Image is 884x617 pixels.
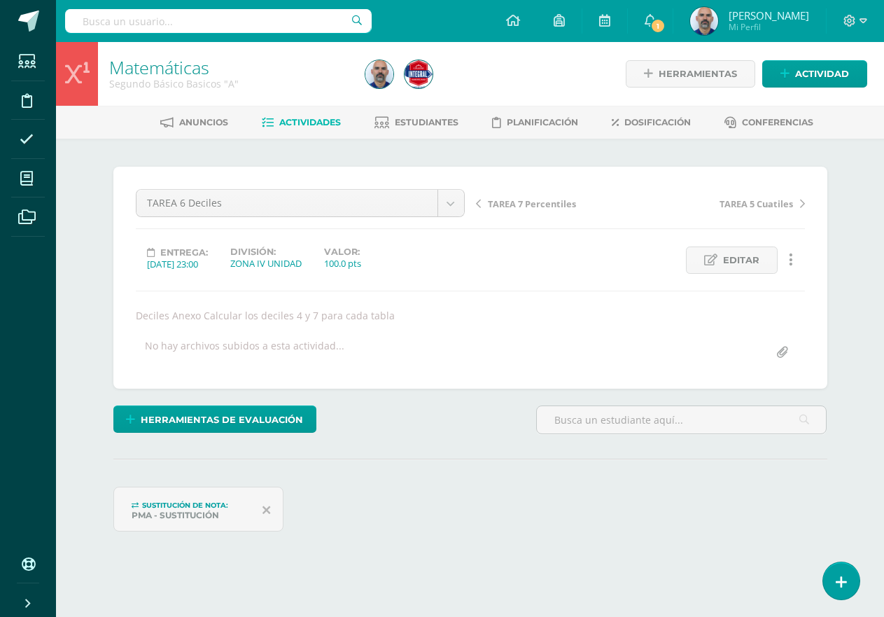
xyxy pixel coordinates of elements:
[492,111,578,134] a: Planificación
[113,405,316,433] a: Herramientas de evaluación
[160,247,208,258] span: Entrega:
[720,197,793,210] span: TAREA 5 Cuatiles
[365,60,393,88] img: 86237826b05a9077d3f6f6be1bc4b84d.png
[612,111,691,134] a: Dosificación
[109,55,209,79] a: Matemáticas
[795,61,849,87] span: Actividad
[690,7,718,35] img: 86237826b05a9077d3f6f6be1bc4b84d.png
[507,117,578,127] span: Planificación
[136,190,464,216] a: TAREA 6 Deciles
[640,196,805,210] a: TAREA 5 Cuatiles
[659,61,737,87] span: Herramientas
[537,406,827,434] input: Busca un estudiante aquí...
[147,258,208,270] div: [DATE] 23:00
[724,111,813,134] a: Conferencias
[230,247,302,257] label: División:
[626,60,755,88] a: Herramientas
[729,21,809,33] span: Mi Perfil
[142,501,228,510] span: Sustitución de nota:
[141,407,303,433] span: Herramientas de evaluación
[130,309,811,322] div: Deciles Anexo Calcular los deciles 4 y 7 para cada tabla
[729,8,809,22] span: [PERSON_NAME]
[374,111,458,134] a: Estudiantes
[324,247,361,257] label: Valor:
[230,257,302,270] div: ZONA IV UNIDAD
[488,197,576,210] span: TAREA 7 Percentiles
[132,510,251,520] div: PMA - Sustitución
[109,57,349,77] h1: Matemáticas
[650,18,666,34] span: 1
[65,9,372,33] input: Busca un usuario...
[147,190,427,216] span: TAREA 6 Deciles
[160,111,228,134] a: Anuncios
[762,60,867,88] a: Actividad
[624,117,691,127] span: Dosificación
[405,60,433,88] img: 0b01a08b21beeb9c19f771c7d5a6519e.png
[179,117,228,127] span: Anuncios
[742,117,813,127] span: Conferencias
[723,247,759,273] span: Editar
[476,196,640,210] a: TAREA 7 Percentiles
[109,77,349,90] div: Segundo Básico Basicos 'A'
[324,257,361,270] div: 100.0 pts
[395,117,458,127] span: Estudiantes
[279,117,341,127] span: Actividades
[145,339,344,366] div: No hay archivos subidos a esta actividad...
[262,111,341,134] a: Actividades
